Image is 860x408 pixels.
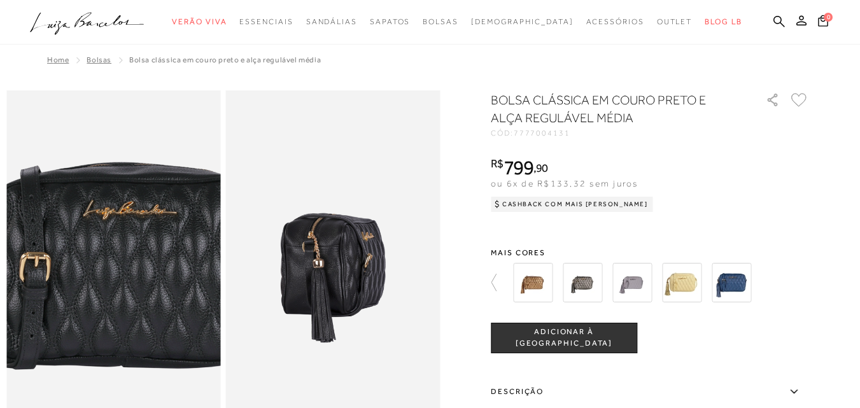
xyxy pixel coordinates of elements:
span: Outlet [657,17,693,26]
span: 799 [504,156,533,179]
img: Bolsa média chumbo [563,263,602,302]
span: BLOG LB [705,17,742,26]
img: BOLSA MÉDIA CLÁSSICA AMARELA [662,263,701,302]
span: Essenciais [239,17,293,26]
a: categoryNavScreenReaderText [306,10,357,34]
button: ADICIONAR À [GEOGRAPHIC_DATA] [491,323,637,353]
a: categoryNavScreenReaderText [172,10,227,34]
span: Verão Viva [172,17,227,26]
div: Cashback com Mais [PERSON_NAME] [491,197,653,212]
span: 7777004131 [514,129,570,137]
span: Sapatos [370,17,410,26]
i: , [533,162,548,174]
span: ADICIONAR À [GEOGRAPHIC_DATA] [491,327,637,349]
a: Home [47,55,69,64]
img: BOLSA MÉDIA CLÁSSICA AZUL [712,263,751,302]
span: Sandálias [306,17,357,26]
div: CÓD: [491,129,745,137]
span: ou 6x de R$133,32 sem juros [491,178,638,188]
i: R$ [491,158,504,169]
span: [DEMOGRAPHIC_DATA] [471,17,574,26]
span: Bolsas [423,17,458,26]
span: Acessórios [586,17,644,26]
a: categoryNavScreenReaderText [657,10,693,34]
a: categoryNavScreenReaderText [370,10,410,34]
span: Mais cores [491,249,809,257]
a: noSubCategoriesText [471,10,574,34]
button: 0 [814,14,832,31]
a: Bolsas [87,55,111,64]
span: BOLSA CLÁSSICA EM COURO PRETO E ALÇA REGULÁVEL MÉDIA [129,55,321,64]
h1: BOLSA CLÁSSICA EM COURO PRETO E ALÇA REGULÁVEL MÉDIA [491,91,730,127]
img: Bolsa média Bronze [513,263,553,302]
img: Bolsa média cinza [612,263,652,302]
span: 90 [536,161,548,174]
a: categoryNavScreenReaderText [239,10,293,34]
a: BLOG LB [705,10,742,34]
span: 0 [824,13,833,22]
a: categoryNavScreenReaderText [586,10,644,34]
a: categoryNavScreenReaderText [423,10,458,34]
